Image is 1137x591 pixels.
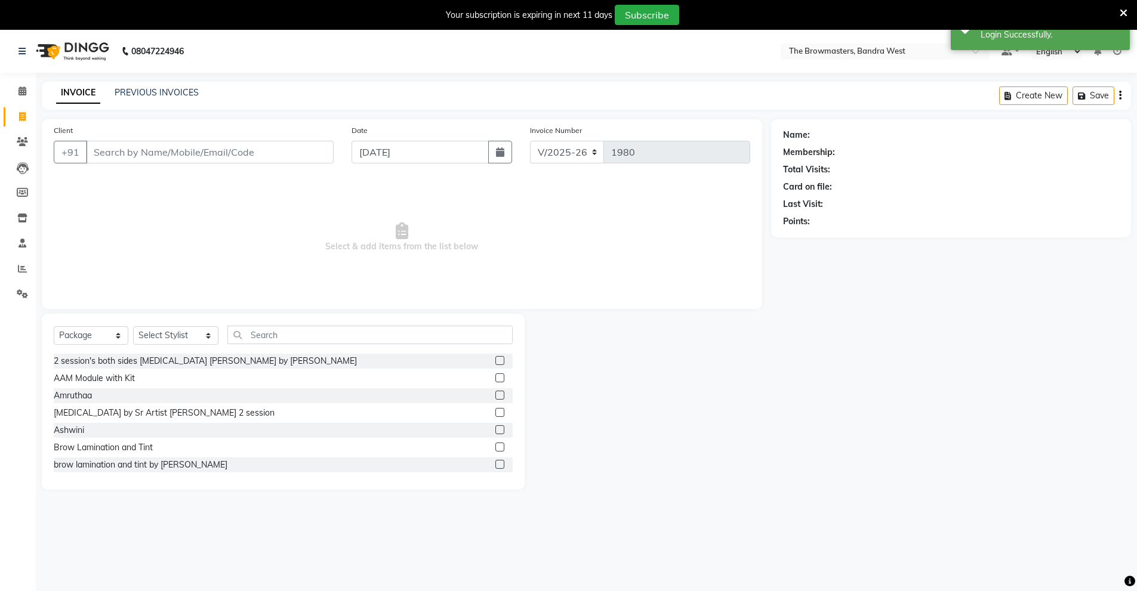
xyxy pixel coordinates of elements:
input: Search by Name/Mobile/Email/Code [86,141,334,163]
div: AAM Module with Kit [54,372,135,385]
div: Membership: [783,146,835,159]
button: Create New [999,86,1068,105]
label: Client [54,125,73,136]
div: Ashwini [54,424,84,437]
div: Your subscription is expiring in next 11 days [446,9,612,21]
button: Subscribe [615,5,679,25]
a: INVOICE [56,82,100,104]
b: 08047224946 [131,35,184,68]
label: Date [352,125,368,136]
button: +91 [54,141,87,163]
div: Brow Lamination and Tint [54,441,153,454]
img: logo [30,35,112,68]
div: Total Visits: [783,163,830,176]
div: Last Visit: [783,198,823,211]
div: brow lamination and tint by [PERSON_NAME] [54,459,227,471]
div: [MEDICAL_DATA] by Sr Artist [PERSON_NAME] 2 session [54,407,275,419]
div: Name: [783,129,810,141]
label: Invoice Number [530,125,582,136]
div: 2 session's both sides [MEDICAL_DATA] [PERSON_NAME] by [PERSON_NAME] [54,355,357,367]
div: Card on file: [783,181,832,193]
span: Select & add items from the list below [54,178,750,297]
div: Points: [783,215,810,228]
input: Search [227,326,513,344]
button: Save [1073,86,1114,105]
a: PREVIOUS INVOICES [115,87,199,98]
div: Login Successfully. [981,29,1121,41]
div: Amruthaa [54,389,92,402]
